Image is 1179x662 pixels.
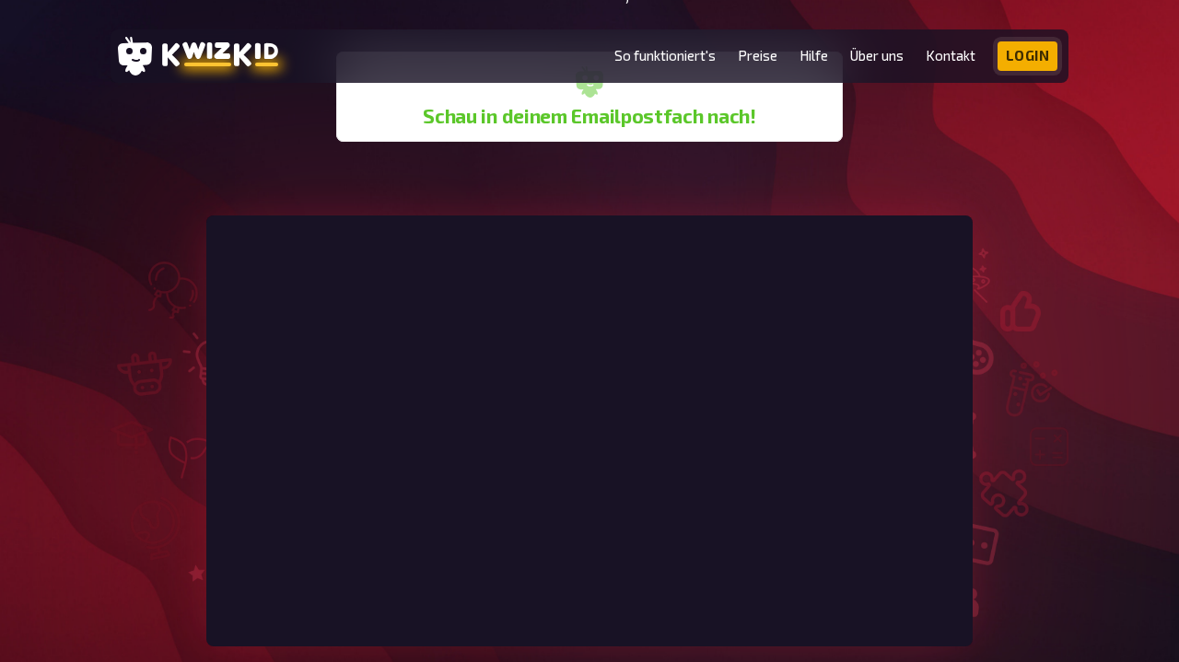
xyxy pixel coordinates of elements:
a: So funktioniert's [614,48,716,64]
iframe: kwizkid [206,215,973,646]
a: Hilfe [800,48,828,64]
b: Schau in deinem Emailpostfach nach! [423,105,756,127]
a: Über uns [850,48,904,64]
a: Preise [738,48,777,64]
a: Kontakt [926,48,975,64]
a: Login [998,41,1058,71]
